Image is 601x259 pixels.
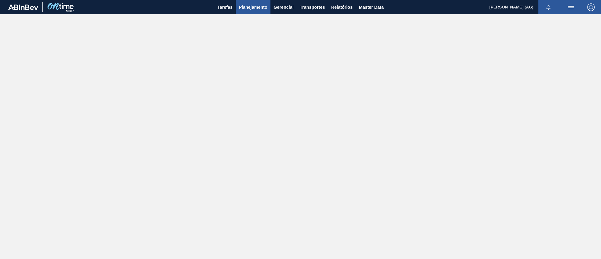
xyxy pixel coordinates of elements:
button: Notificações [538,3,558,12]
span: Gerencial [274,3,294,11]
span: Planejamento [239,3,267,11]
img: userActions [567,3,575,11]
img: TNhmsLtSVTkK8tSr43FrP2fwEKptu5GPRR3wAAAABJRU5ErkJggg== [8,4,38,10]
span: Transportes [300,3,325,11]
span: Master Data [359,3,383,11]
img: Logout [587,3,595,11]
span: Relatórios [331,3,352,11]
span: Tarefas [217,3,233,11]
